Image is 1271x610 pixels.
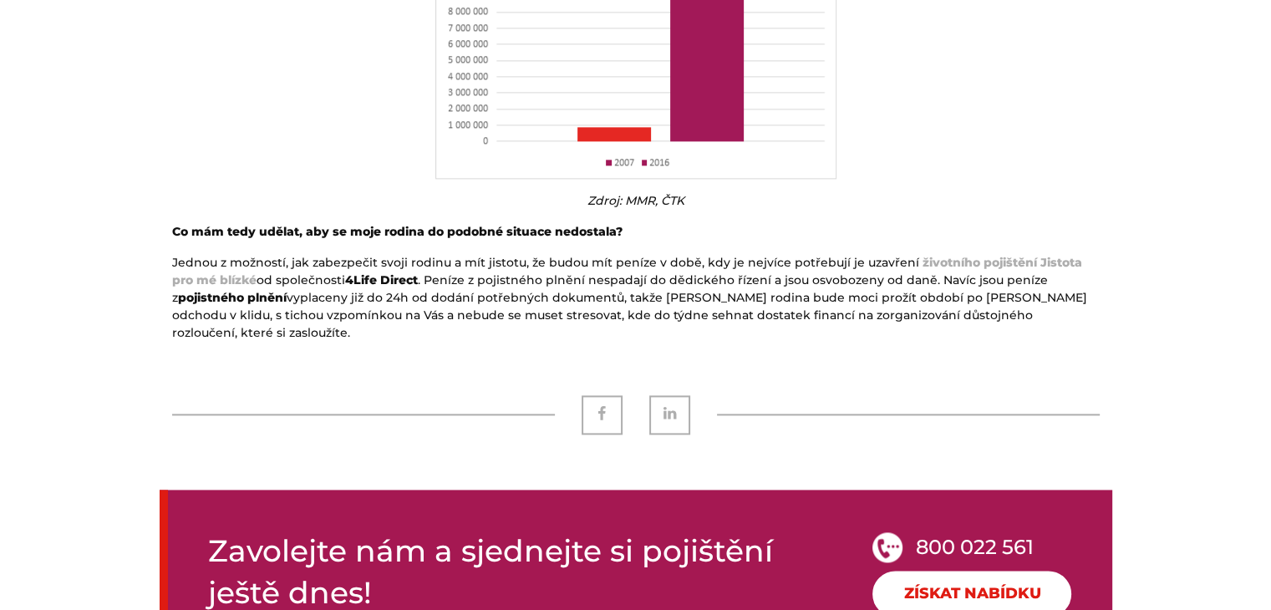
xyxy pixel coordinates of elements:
strong: 4Life Direct [345,272,418,287]
div: 800 022 561 [915,532,1033,571]
strong: životního pojištění [923,255,1037,270]
img: call-icon.png [872,532,902,562]
p: Jednou z možností, jak zabezpečit svoji rodinu a mít jistotu, že budou mít peníze v době, kdy je ... [172,254,1100,342]
strong: Co mám tedy udělat, aby se moje rodina do podobné situace nedostala? [172,224,623,239]
em: Zdroj: MMR, ČTK [587,193,684,208]
strong: pojistného plnění [178,290,287,305]
strong: Jistota pro mé blízké [172,255,1082,287]
a: životního pojištění Jistota pro mé blízké [172,255,1082,287]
